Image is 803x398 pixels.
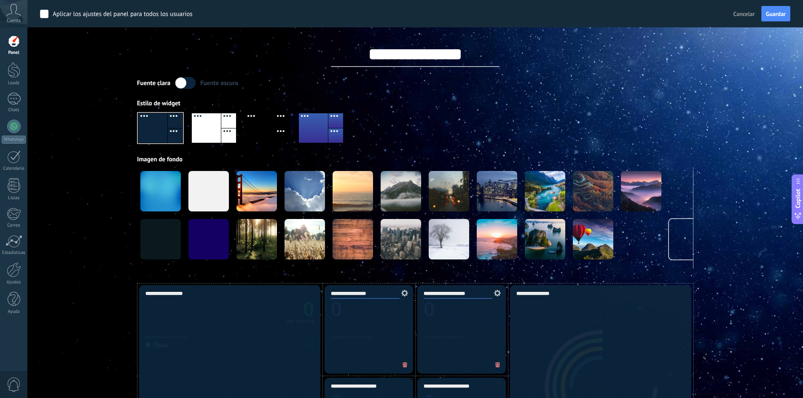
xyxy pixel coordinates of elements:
div: Calendario [2,166,26,171]
div: Leads [2,80,26,86]
div: Fuente clara [137,79,170,87]
div: Ajustes [2,280,26,285]
div: WhatsApp [2,136,26,144]
div: Estadísticas [2,250,26,256]
div: Correo [2,223,26,228]
div: Estilo de widget [137,99,693,107]
div: Imagen de fondo [137,155,693,163]
div: Aplicar los ajustes del panel para todos los usuarios [53,10,193,19]
span: Cancelar [733,10,755,18]
div: Fuente oscura [200,79,238,87]
span: Cuenta [7,18,21,24]
span: Copilot [794,189,802,208]
div: Panel [2,50,26,56]
div: Listas [2,195,26,201]
button: Cancelar [730,8,758,20]
div: Chats [2,107,26,113]
span: Guardar [766,11,786,17]
div: Ayuda [2,309,26,315]
button: Guardar [761,6,790,22]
